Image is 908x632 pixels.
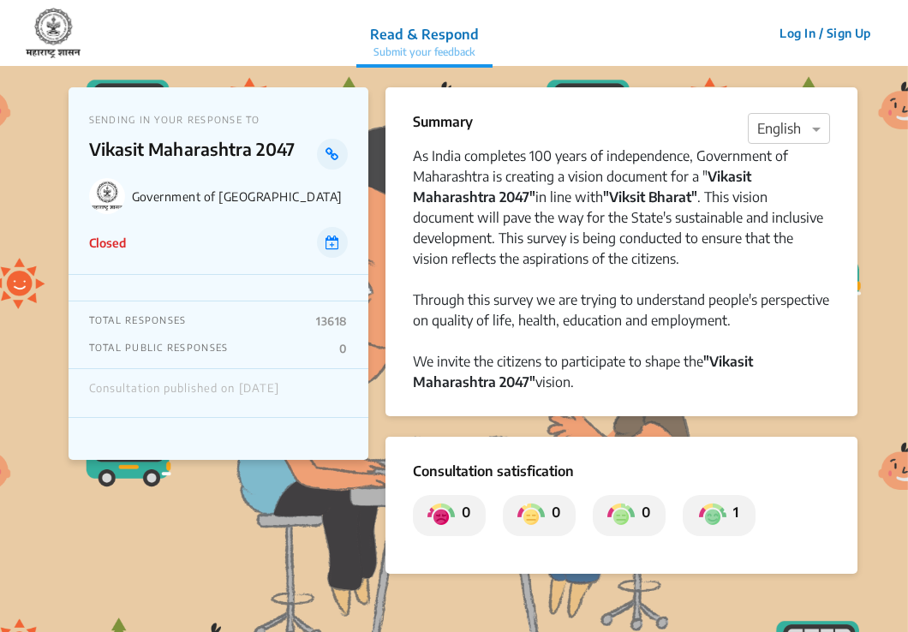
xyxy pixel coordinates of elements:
p: 1 [726,502,738,529]
div: We invite the citizens to participate to shape the vision. [413,351,830,392]
p: Summary [413,111,473,132]
img: 7907nfqetxyivg6ubhai9kg9bhzr [26,8,81,59]
div: As India completes 100 years of independence, Government of Maharashtra is creating a vision docu... [413,146,830,269]
img: Government of Maharashtra logo [89,178,125,214]
img: private_satisfied.png [699,502,726,529]
p: Vikasit Maharashtra 2047 [89,139,318,170]
div: Through this survey we are trying to understand people's perspective on quality of life, health, ... [413,289,830,331]
p: Closed [89,234,126,252]
p: Read & Respond [370,24,479,45]
p: SENDING IN YOUR RESPONSE TO [89,114,348,125]
p: TOTAL RESPONSES [89,314,187,328]
strong: Vikasit Maharashtra 2047" [413,168,751,206]
div: Consultation published on [DATE] [89,382,279,404]
img: private_somewhat_dissatisfied.png [517,502,545,529]
p: 0 [455,502,470,529]
p: 0 [635,502,650,529]
p: 0 [339,342,347,355]
p: 13618 [316,314,347,328]
strong: "Vikasit Maharashtra 2047" [413,353,753,391]
img: private_somewhat_satisfied.png [607,502,635,529]
p: Government of [GEOGRAPHIC_DATA] [132,189,348,204]
p: TOTAL PUBLIC RESPONSES [89,342,229,355]
p: 0 [545,502,560,529]
strong: "Viksit Bharat" [603,188,697,206]
button: Log In / Sign Up [768,20,882,46]
p: Consultation satisfication [413,461,830,481]
p: Submit your feedback [370,45,479,60]
img: private_dissatisfied.png [427,502,455,529]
